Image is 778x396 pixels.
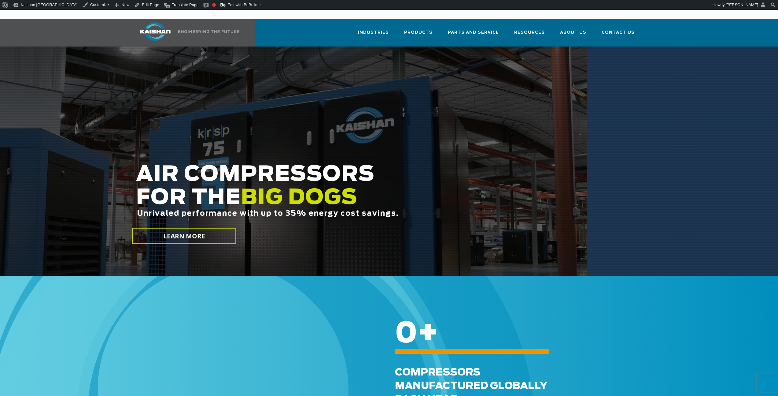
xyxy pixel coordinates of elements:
[602,29,635,36] span: Contact Us
[560,29,586,36] span: About Us
[137,210,399,217] span: Unrivaled performance with up to 35% energy cost savings.
[178,30,239,33] img: Engineering the future
[404,29,433,36] span: Products
[132,19,241,47] a: Kaishan USA
[560,24,586,45] a: About Us
[395,320,417,348] span: 0
[163,232,205,241] span: LEARN MORE
[241,188,358,208] span: BIG DOGS
[395,330,747,338] h6: +
[448,24,499,45] a: Parts and Service
[725,2,758,7] span: [PERSON_NAME]
[132,228,236,244] a: LEARN MORE
[358,29,389,36] span: Industries
[212,3,216,7] div: Focus keyphrase not set
[448,29,499,36] span: Parts and Service
[514,24,545,45] a: Resources
[132,22,178,41] img: kaishan logo
[514,29,545,36] span: Resources
[358,24,389,45] a: Industries
[136,163,557,237] h2: AIR COMPRESSORS FOR THE
[404,24,433,45] a: Products
[602,24,635,45] a: Contact Us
